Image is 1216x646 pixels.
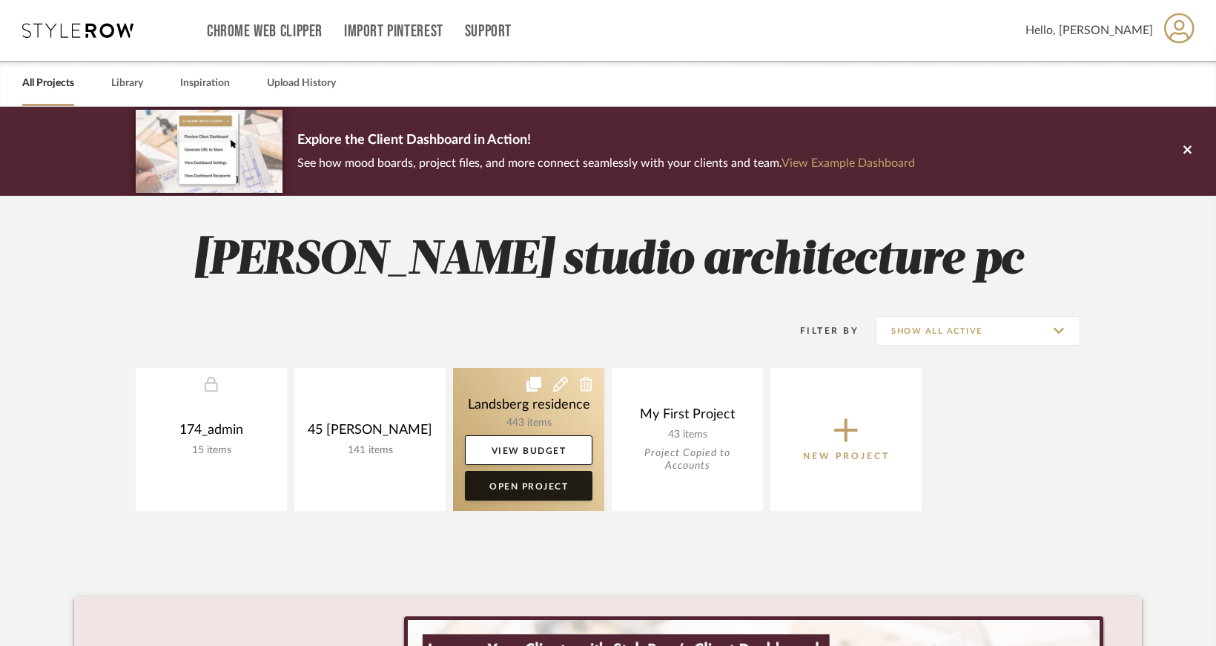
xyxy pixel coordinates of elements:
[624,447,751,472] div: Project Copied to Accounts
[267,73,336,93] a: Upload History
[297,153,915,174] p: See how mood boards, project files, and more connect seamlessly with your clients and team.
[148,444,275,457] div: 15 items
[770,368,922,511] button: New Project
[781,323,859,338] div: Filter By
[74,233,1142,289] h2: [PERSON_NAME] studio architecture pc
[22,73,74,93] a: All Projects
[465,25,512,38] a: Support
[136,110,282,192] img: d5d033c5-7b12-40c2-a960-1ecee1989c38.png
[782,157,915,169] a: View Example Dashboard
[1025,22,1153,39] span: Hello, [PERSON_NAME]
[344,25,443,38] a: Import Pinterest
[180,73,230,93] a: Inspiration
[624,406,751,429] div: My First Project
[207,25,323,38] a: Chrome Web Clipper
[148,422,275,444] div: 174_admin
[465,471,592,501] a: Open Project
[624,429,751,441] div: 43 items
[465,435,592,465] a: View Budget
[306,444,434,457] div: 141 items
[306,422,434,444] div: 45 [PERSON_NAME]
[297,129,915,153] p: Explore the Client Dashboard in Action!
[111,73,143,93] a: Library
[803,449,890,464] p: New Project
